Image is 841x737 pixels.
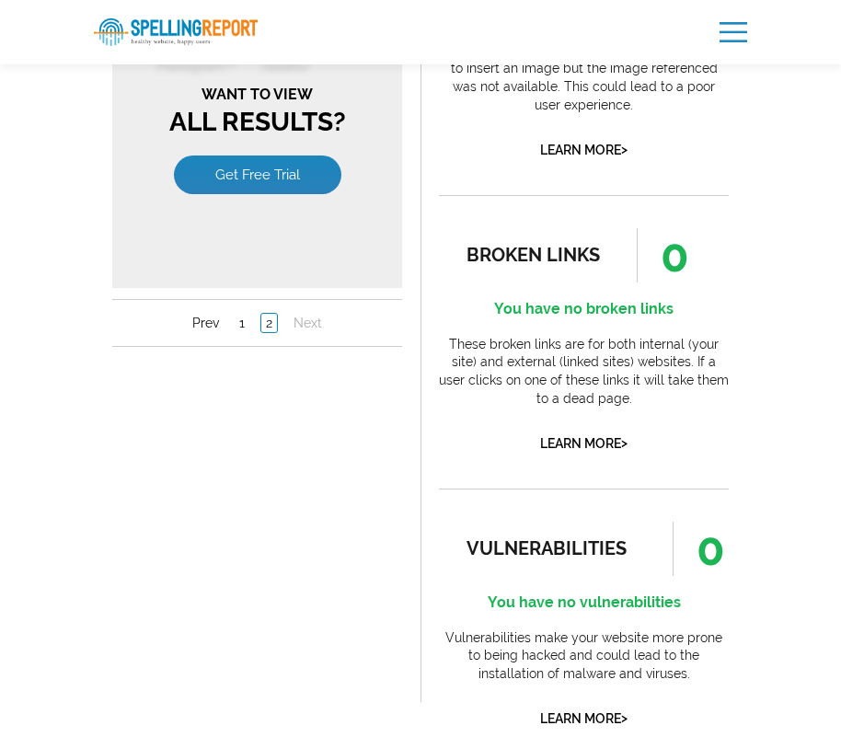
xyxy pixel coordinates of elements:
[138,2,288,37] th: Website Page
[439,629,729,684] p: Vulnerabilities make your website more prone to being hacked and could lead to the installation o...
[9,151,281,168] span: Want to view
[122,379,137,397] a: 1
[621,432,628,455] span: >
[467,537,650,559] div: vulnerabilities
[62,221,229,259] a: Get Free Trial
[673,522,725,576] span: 0
[75,379,111,397] a: Prev
[439,296,729,322] h4: You have no broken links
[467,244,603,266] div: broken links
[540,436,628,451] a: Learn More>
[9,151,281,202] h3: All Results?
[439,336,729,408] p: These broken links are for both internal (your site) and external (linked sites) websites. If a u...
[540,711,628,726] a: Learn More>
[439,24,729,114] p: These are missing images on your website. This means the HTML of your website is expecting to ins...
[439,590,729,616] h4: You have no vulnerabilities
[637,228,689,282] span: 0
[94,18,258,46] img: SpellReport
[540,143,628,157] a: Learn More>
[621,707,628,730] span: >
[720,22,747,42] img: menu.png
[2,2,136,37] th: Error Word
[621,138,628,161] span: >
[148,378,166,398] a: 2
